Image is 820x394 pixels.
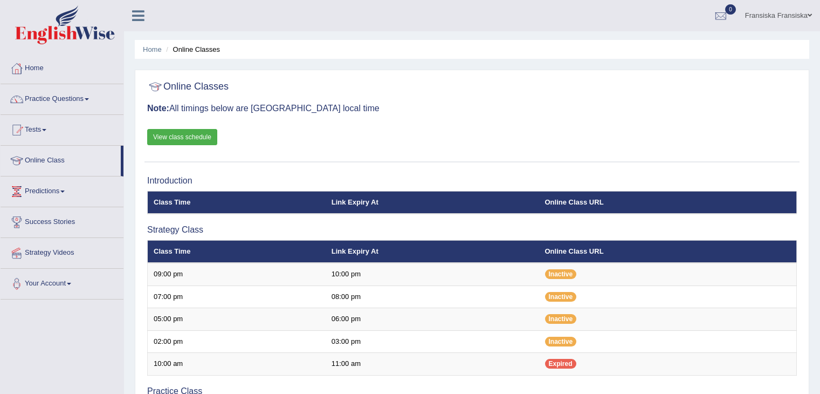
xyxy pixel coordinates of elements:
[326,286,539,308] td: 08:00 pm
[326,191,539,214] th: Link Expiry At
[163,44,220,55] li: Online Classes
[148,191,326,214] th: Class Time
[545,269,577,279] span: Inactive
[725,4,736,15] span: 0
[148,240,326,263] th: Class Time
[326,353,539,376] td: 11:00 am
[1,238,123,265] a: Strategy Videos
[147,176,797,186] h3: Introduction
[147,104,797,113] h3: All timings below are [GEOGRAPHIC_DATA] local time
[1,176,123,203] a: Predictions
[1,269,123,296] a: Your Account
[539,191,797,214] th: Online Class URL
[147,225,797,235] h3: Strategy Class
[147,104,169,113] b: Note:
[1,146,121,173] a: Online Class
[545,292,577,302] span: Inactive
[326,330,539,353] td: 03:00 pm
[545,359,576,369] span: Expired
[326,263,539,286] td: 10:00 pm
[1,207,123,234] a: Success Stories
[539,240,797,263] th: Online Class URL
[148,263,326,286] td: 09:00 pm
[545,337,577,347] span: Inactive
[147,79,229,95] h2: Online Classes
[1,84,123,111] a: Practice Questions
[147,129,217,145] a: View class schedule
[148,308,326,331] td: 05:00 pm
[1,53,123,80] a: Home
[148,330,326,353] td: 02:00 pm
[545,314,577,324] span: Inactive
[326,240,539,263] th: Link Expiry At
[1,115,123,142] a: Tests
[326,308,539,331] td: 06:00 pm
[148,286,326,308] td: 07:00 pm
[143,45,162,53] a: Home
[148,353,326,376] td: 10:00 am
